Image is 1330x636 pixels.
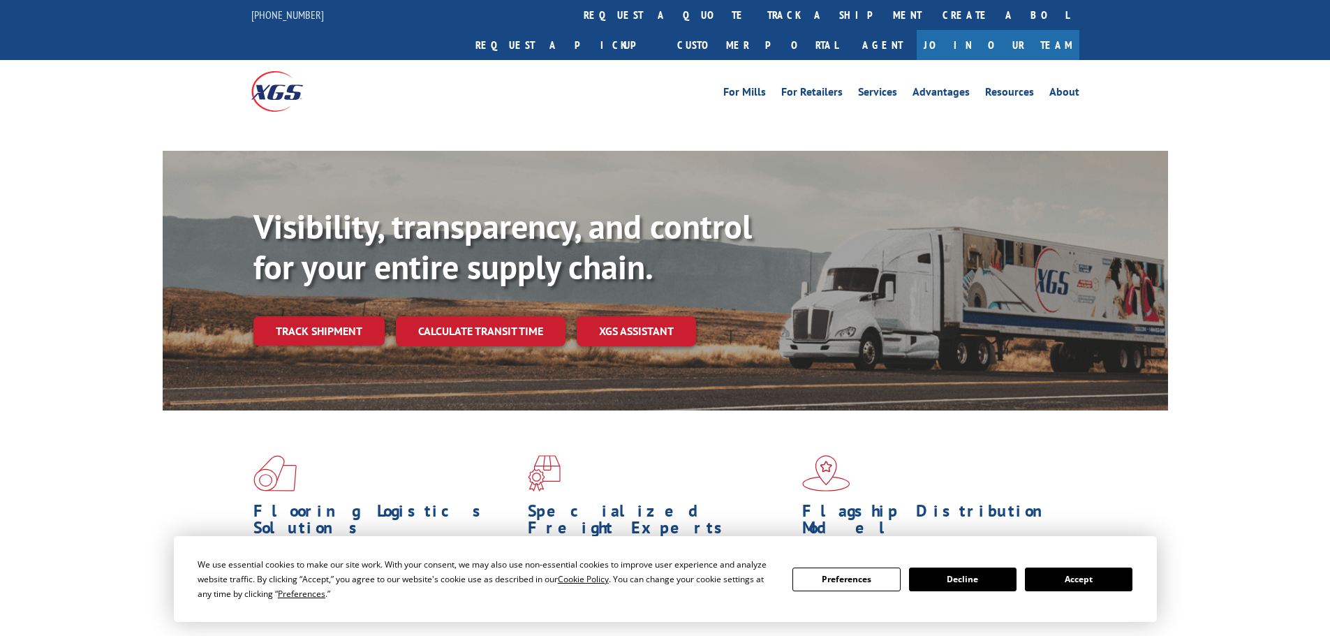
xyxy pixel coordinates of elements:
[577,316,696,346] a: XGS ASSISTANT
[858,87,897,102] a: Services
[253,503,517,543] h1: Flooring Logistics Solutions
[909,568,1017,591] button: Decline
[396,316,566,346] a: Calculate transit time
[198,557,776,601] div: We use essential cookies to make our site work. With your consent, we may also use non-essential ...
[1049,87,1079,102] a: About
[985,87,1034,102] a: Resources
[278,588,325,600] span: Preferences
[781,87,843,102] a: For Retailers
[848,30,917,60] a: Agent
[251,8,324,22] a: [PHONE_NUMBER]
[253,205,752,288] b: Visibility, transparency, and control for your entire supply chain.
[792,568,900,591] button: Preferences
[667,30,848,60] a: Customer Portal
[912,87,970,102] a: Advantages
[802,503,1066,543] h1: Flagship Distribution Model
[802,455,850,491] img: xgs-icon-flagship-distribution-model-red
[723,87,766,102] a: For Mills
[917,30,1079,60] a: Join Our Team
[253,455,297,491] img: xgs-icon-total-supply-chain-intelligence-red
[558,573,609,585] span: Cookie Policy
[1025,568,1132,591] button: Accept
[253,316,385,346] a: Track shipment
[174,536,1157,622] div: Cookie Consent Prompt
[465,30,667,60] a: Request a pickup
[528,455,561,491] img: xgs-icon-focused-on-flooring-red
[528,503,792,543] h1: Specialized Freight Experts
